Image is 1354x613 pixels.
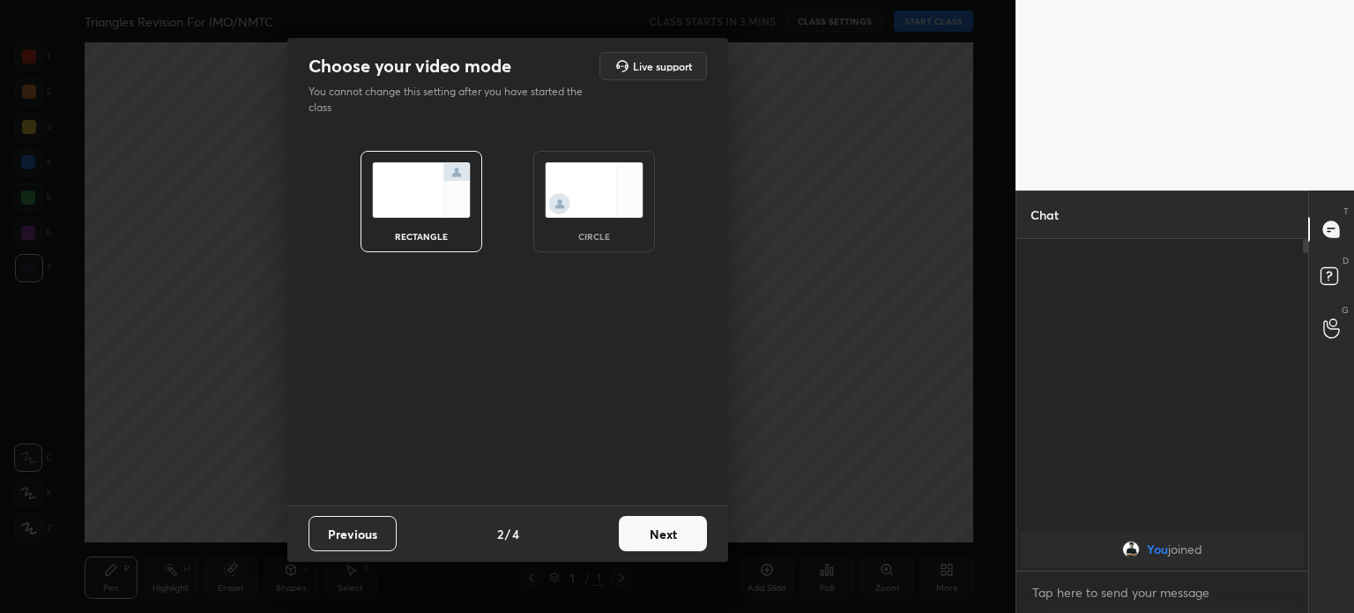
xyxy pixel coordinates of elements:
button: Next [619,516,707,551]
img: normalScreenIcon.ae25ed63.svg [372,162,471,218]
button: Previous [309,516,397,551]
p: You cannot change this setting after you have started the class [309,84,594,116]
p: Chat [1016,191,1073,238]
img: circleScreenIcon.acc0effb.svg [545,162,644,218]
div: circle [559,232,629,241]
h4: 2 [497,525,503,543]
p: D [1343,254,1349,267]
p: T [1343,205,1349,218]
h2: Choose your video mode [309,55,511,78]
h5: Live support [633,61,692,71]
div: grid [1016,528,1308,571]
h4: 4 [512,525,519,543]
span: You [1147,542,1168,557]
span: joined [1168,542,1202,557]
p: G [1342,303,1349,317]
div: rectangle [386,232,457,241]
h4: / [505,525,510,543]
img: 3e477a94a14e43f8bd0b1333334fa1e6.jpg [1122,541,1140,558]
